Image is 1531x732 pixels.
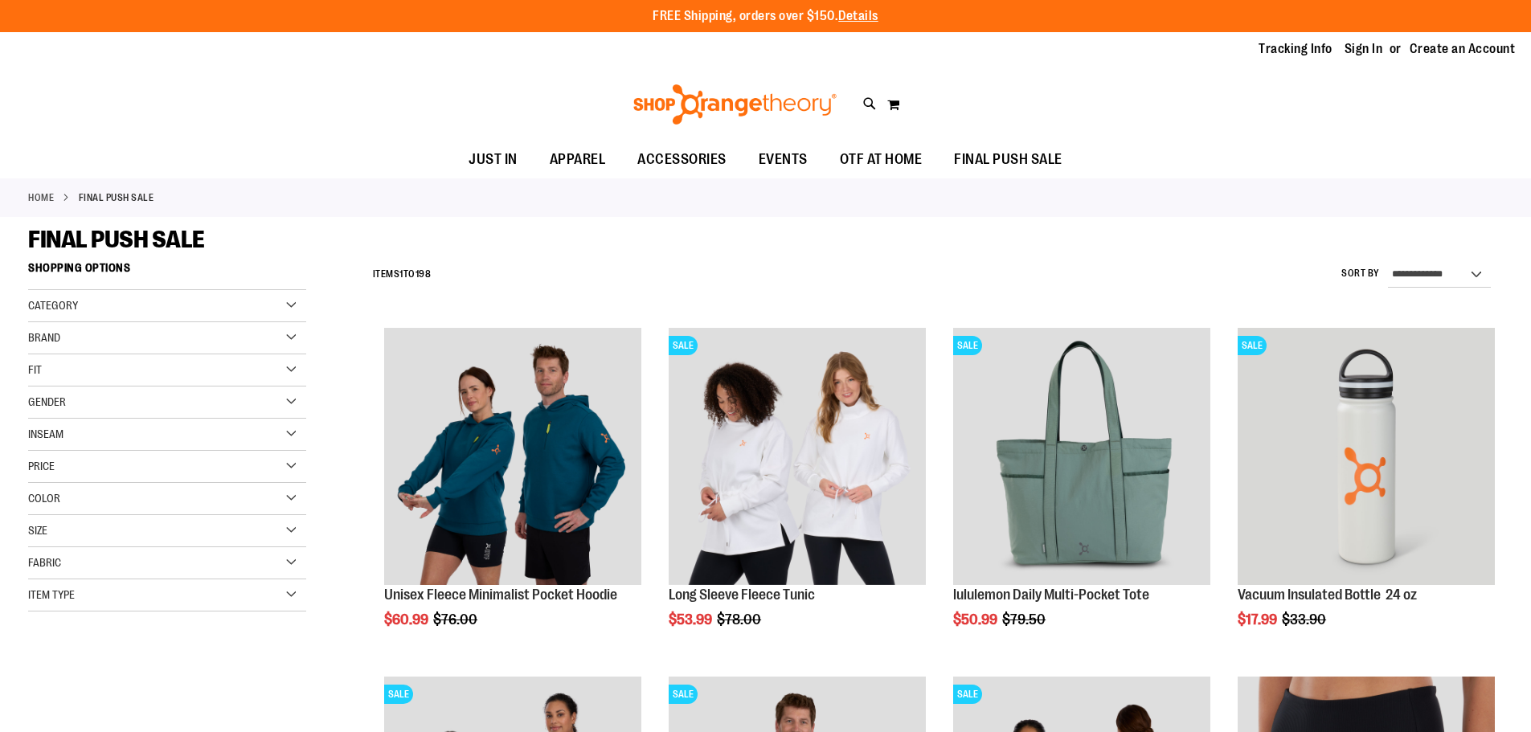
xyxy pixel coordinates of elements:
[384,587,617,603] a: Unisex Fleece Minimalist Pocket Hoodie
[433,611,480,628] span: $76.00
[669,328,926,585] img: Product image for Fleece Long Sleeve
[399,268,403,280] span: 1
[669,611,714,628] span: $53.99
[1238,328,1495,587] a: Vacuum Insulated Bottle 24 ozSALE
[743,141,824,178] a: EVENTS
[953,328,1210,585] img: lululemon Daily Multi-Pocket Tote
[838,9,878,23] a: Details
[28,460,55,472] span: Price
[653,7,878,26] p: FREE Shipping, orders over $150.
[28,331,60,344] span: Brand
[938,141,1079,178] a: FINAL PUSH SALE
[953,328,1210,587] a: lululemon Daily Multi-Pocket ToteSALE
[28,226,205,253] span: FINAL PUSH SALE
[631,84,839,125] img: Shop Orangetheory
[954,141,1062,178] span: FINAL PUSH SALE
[79,190,154,205] strong: FINAL PUSH SALE
[759,141,808,178] span: EVENTS
[28,190,54,205] a: Home
[384,328,641,585] img: Unisex Fleece Minimalist Pocket Hoodie
[1259,40,1332,58] a: Tracking Info
[28,299,78,312] span: Category
[945,320,1218,669] div: product
[28,427,63,440] span: Inseam
[452,141,534,178] a: JUST IN
[28,524,47,537] span: Size
[415,268,432,280] span: 198
[637,141,727,178] span: ACCESSORIES
[717,611,763,628] span: $78.00
[1230,320,1503,669] div: product
[28,395,66,408] span: Gender
[953,685,982,704] span: SALE
[669,587,815,603] a: Long Sleeve Fleece Tunic
[824,141,939,178] a: OTF AT HOME
[669,685,698,704] span: SALE
[384,685,413,704] span: SALE
[28,556,61,569] span: Fabric
[373,262,432,287] h2: Items to
[28,588,75,601] span: Item Type
[376,320,649,669] div: product
[669,328,926,587] a: Product image for Fleece Long SleeveSALE
[661,320,934,669] div: product
[840,141,923,178] span: OTF AT HOME
[28,363,42,376] span: Fit
[669,336,698,355] span: SALE
[1238,328,1495,585] img: Vacuum Insulated Bottle 24 oz
[384,328,641,587] a: Unisex Fleece Minimalist Pocket Hoodie
[1002,611,1048,628] span: $79.50
[1341,267,1380,280] label: Sort By
[534,141,622,178] a: APPAREL
[1238,336,1267,355] span: SALE
[550,141,606,178] span: APPAREL
[621,141,743,178] a: ACCESSORIES
[1282,611,1328,628] span: $33.90
[953,587,1149,603] a: lululemon Daily Multi-Pocket Tote
[953,611,1000,628] span: $50.99
[1238,587,1417,603] a: Vacuum Insulated Bottle 24 oz
[469,141,518,178] span: JUST IN
[953,336,982,355] span: SALE
[1410,40,1516,58] a: Create an Account
[1345,40,1383,58] a: Sign In
[384,611,431,628] span: $60.99
[28,254,306,290] strong: Shopping Options
[28,492,60,505] span: Color
[1238,611,1279,628] span: $17.99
